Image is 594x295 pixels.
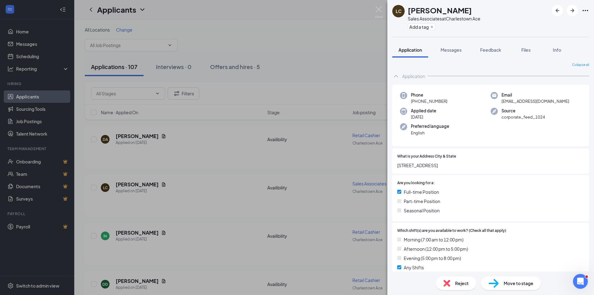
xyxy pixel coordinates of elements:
h1: [PERSON_NAME] [408,5,472,15]
span: [PHONE_NUMBER] [411,98,447,104]
iframe: Intercom live chat [573,274,588,289]
span: Phone [411,92,447,98]
span: Feedback [480,47,501,53]
button: ArrowRight [567,5,578,16]
span: [EMAIL_ADDRESS][DOMAIN_NAME] [501,98,569,104]
div: LC [396,8,402,14]
span: [DATE] [411,114,436,120]
span: Full-time Position [404,189,439,195]
span: Evening (5:00 pm to 8:00 pm) [404,255,461,262]
button: ArrowLeftNew [552,5,563,16]
span: Email [501,92,569,98]
span: Which shift(s) are you available to work? (Check all that apply) [397,228,506,234]
span: Afternoon (12:00 pm to 5:00 pm) [404,245,468,252]
span: corporate_feed_1024 [501,114,545,120]
svg: Ellipses [582,7,589,14]
span: Application [398,47,422,53]
span: Move to stage [504,280,533,287]
span: English [411,130,449,136]
span: [STREET_ADDRESS] [397,162,584,169]
span: Any Shifts [404,264,424,271]
div: Sales Associates at Charlestown Ace [408,15,480,22]
span: Morning (7:00 am to 12:00 pm) [404,236,463,243]
span: Applied date [411,108,436,114]
span: Preferred language [411,123,449,129]
svg: ChevronUp [392,72,400,80]
span: Reject [455,280,469,287]
svg: Plus [430,25,434,29]
svg: ArrowLeftNew [554,7,561,14]
span: Part-time Position [404,198,440,205]
span: Seasonal Position [404,207,440,214]
svg: ArrowRight [569,7,576,14]
div: Application [402,73,425,79]
span: Files [521,47,531,53]
span: Info [553,47,561,53]
button: PlusAdd a tag [408,24,435,30]
span: Collapse all [572,63,589,67]
span: Are you looking for a: [397,180,435,186]
span: Messages [441,47,462,53]
span: Source [501,108,545,114]
span: What is your Address City & State [397,154,456,159]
